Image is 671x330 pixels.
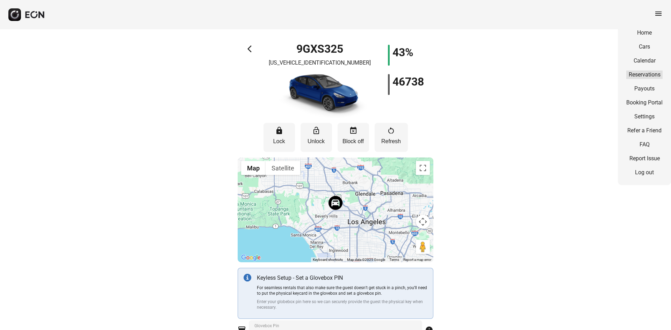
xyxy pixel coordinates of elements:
[626,168,663,177] a: Log out
[626,126,663,135] a: Refer a Friend
[271,70,369,119] img: car
[239,253,262,262] img: Google
[626,29,663,37] a: Home
[389,258,399,262] a: Terms (opens in new tab)
[275,126,283,135] span: lock
[349,126,358,135] span: event_busy
[392,48,413,57] h1: 43%
[264,123,295,152] button: Lock
[626,57,663,65] a: Calendar
[626,140,663,149] a: FAQ
[312,126,320,135] span: lock_open
[416,161,430,175] button: Toggle fullscreen view
[241,161,266,175] button: Show street map
[416,215,430,229] button: Map camera controls
[626,85,663,93] a: Payouts
[338,123,369,152] button: Block off
[378,137,404,146] p: Refresh
[304,137,329,146] p: Unlock
[341,137,366,146] p: Block off
[257,274,427,282] p: Keyless Setup - Set a Glovebox PIN
[301,123,332,152] button: Unlock
[654,9,663,18] span: menu
[267,137,291,146] p: Lock
[269,59,371,67] p: [US_VEHICLE_IDENTIFICATION_NUMBER]
[254,323,279,329] label: Glovebox Pin
[375,123,408,152] button: Refresh
[266,161,300,175] button: Show satellite imagery
[392,78,424,86] h1: 46738
[387,126,395,135] span: restart_alt
[626,112,663,121] a: Settings
[626,71,663,79] a: Reservations
[239,253,262,262] a: Open this area in Google Maps (opens a new window)
[626,98,663,107] a: Booking Portal
[244,274,251,281] img: info
[296,45,343,53] h1: 9GXS325
[247,45,256,53] span: arrow_back_ios
[626,43,663,51] a: Cars
[347,258,385,262] span: Map data ©2025 Google
[403,258,431,262] a: Report a map error
[416,240,430,254] button: Drag Pegman onto the map to open Street View
[257,299,427,310] p: Enter your globebox pin here so we can securely provide the guest the physical key when necessary.
[257,285,427,296] p: For seamless rentals that also make sure the guest doesn’t get stuck in a pinch, you’ll need to p...
[626,154,663,163] a: Report Issue
[313,257,343,262] button: Keyboard shortcuts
